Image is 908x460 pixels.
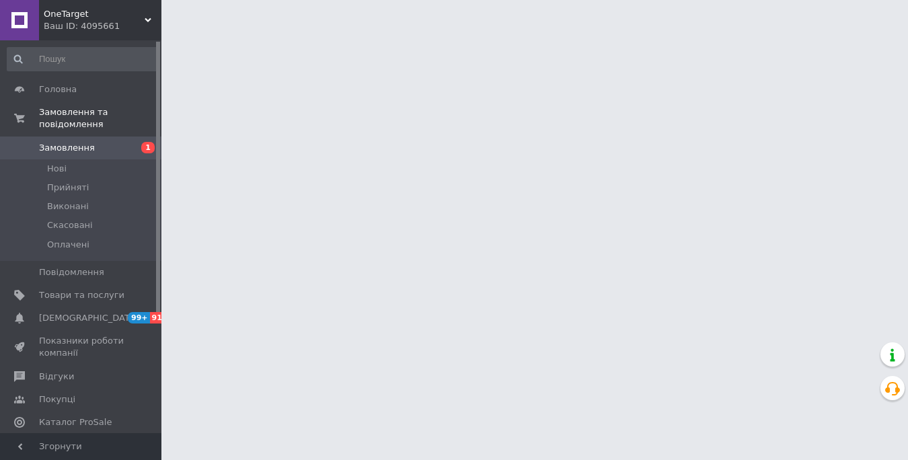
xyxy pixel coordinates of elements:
span: Каталог ProSale [39,416,112,428]
input: Пошук [7,47,159,71]
span: Замовлення та повідомлення [39,106,161,130]
span: 99+ [128,312,150,323]
span: Повідомлення [39,266,104,278]
span: Прийняті [47,182,89,194]
span: Відгуки [39,371,74,383]
span: Оплачені [47,239,89,251]
span: Скасовані [47,219,93,231]
span: Головна [39,83,77,95]
span: Показники роботи компанії [39,335,124,359]
span: OneTarget [44,8,145,20]
span: 91 [150,312,165,323]
span: Покупці [39,393,75,406]
span: 1 [141,142,155,153]
div: Ваш ID: 4095661 [44,20,161,32]
span: Товари та послуги [39,289,124,301]
span: Виконані [47,200,89,213]
span: Замовлення [39,142,95,154]
span: [DEMOGRAPHIC_DATA] [39,312,139,324]
span: Нові [47,163,67,175]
